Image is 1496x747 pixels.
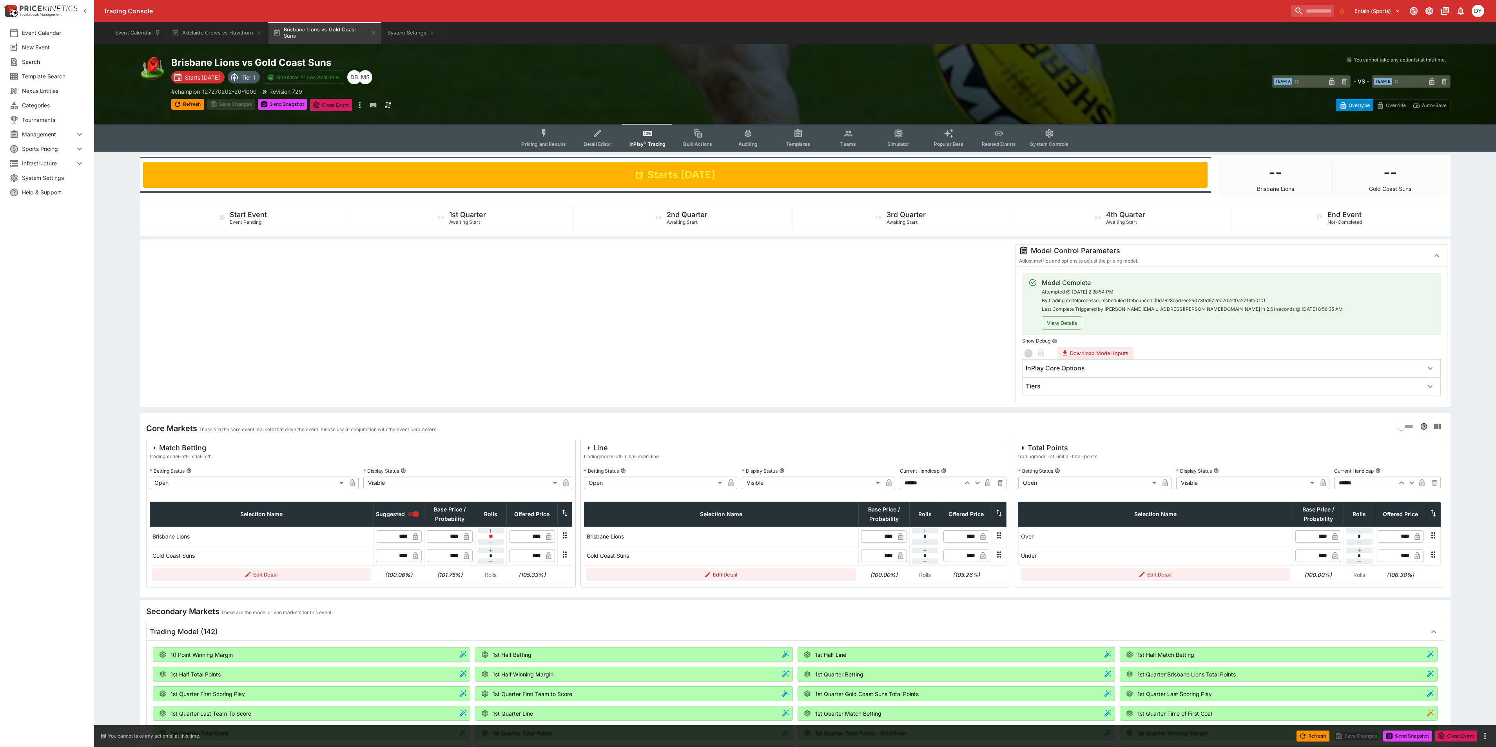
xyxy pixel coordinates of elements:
[1472,5,1484,17] div: dylan.brown
[1176,477,1317,489] div: Visible
[1018,477,1159,489] div: Open
[1346,571,1373,579] p: Rolls
[1422,4,1436,18] button: Toggle light/dark mode
[1386,101,1406,109] p: Override
[943,571,989,579] h6: (105.26%)
[1422,101,1447,109] p: Auto-Save
[1274,78,1292,85] span: Team A
[1354,56,1446,63] p: You cannot take any action(s) at this time.
[506,502,557,527] th: Offered Price
[424,502,475,527] th: Base Price / Probability
[1350,5,1405,17] button: Select Tenant
[22,101,84,109] span: Categories
[584,468,619,474] p: Betting Status
[521,141,566,147] span: Pricing and Results
[103,7,1288,15] div: Trading Console
[815,670,863,678] p: 1st Quarter Betting
[1018,468,1053,474] p: Betting Status
[146,423,197,433] h4: Core Markets
[1106,210,1145,219] h5: 4th Quarter
[150,453,212,461] span: tradingmodel-afl-initial-h2h
[815,690,919,698] p: 1st Quarter Gold Coast Suns Total Points
[1336,5,1348,17] button: No Bookmarks
[477,571,504,579] p: Rolls
[667,219,698,225] span: Awaiting Start
[1026,382,1041,390] h6: Tiers
[887,210,926,219] h5: 3rd Quarter
[375,571,422,579] h6: (100.06%)
[358,70,372,84] div: Matthew Scott
[493,709,533,718] p: 1st Quarter Line
[786,141,810,147] span: Templates
[475,502,506,527] th: Rolls
[150,477,346,489] div: Open
[1018,527,1293,546] td: Over
[170,670,221,678] p: 1st Half Total Points
[310,99,352,111] button: Close Event
[22,188,84,196] span: Help & Support
[1042,278,1343,287] div: Model Complete
[586,568,856,581] button: Edit Detail
[1327,219,1362,225] span: Not-Completed
[858,502,909,527] th: Base Price / Probability
[1409,99,1450,111] button: Auto-Save
[620,468,626,473] button: Betting Status
[171,56,811,69] h2: Copy To Clipboard
[1021,568,1290,581] button: Edit Detail
[1018,453,1097,461] span: tradingmodel-afl-initial-total-points
[22,116,84,124] span: Tournaments
[742,468,778,474] p: Display Status
[171,87,257,96] p: Copy To Clipboard
[22,58,84,66] span: Search
[683,141,712,147] span: Bulk Actions
[230,210,267,219] h5: Start Event
[584,546,858,565] td: Gold Coast Suns
[1019,258,1138,264] span: Adjust metrics and options to adjust the pricing model.
[1354,77,1369,85] h6: - VS -
[1438,4,1452,18] button: Documentation
[1375,502,1426,527] th: Offered Price
[815,709,881,718] p: 1st Quarter Match Betting
[1454,4,1468,18] button: Notifications
[449,219,480,225] span: Awaiting Start
[887,141,909,147] span: Simulator
[493,670,553,678] p: 1st Half Winning Margin
[150,443,212,453] div: Match Betting
[185,73,220,82] p: Starts [DATE]
[941,502,992,527] th: Offered Price
[150,627,218,636] h5: Trading Model (142)
[629,141,665,147] span: InPlay™ Trading
[1106,219,1137,225] span: Awaiting Start
[1435,731,1477,742] button: Close Event
[170,690,245,698] p: 1st Quarter First Scoring Play
[900,468,939,474] p: Current Handicap
[1018,443,1097,453] div: Total Points
[22,43,84,51] span: New Event
[840,141,856,147] span: Teams
[1344,502,1375,527] th: Rolls
[108,732,200,740] p: You cannot take any action(s) at this time.
[1291,5,1334,17] input: search
[1022,337,1050,344] p: Show Debug
[1213,468,1219,473] button: Display Status
[742,477,883,489] div: Visible
[1469,2,1487,20] button: dylan.brown
[383,22,440,44] button: System Settings
[1349,101,1370,109] p: Overtype
[584,141,611,147] span: Detail Editor
[1052,338,1057,344] button: Show Debug
[493,690,572,698] p: 1st Quarter First Team to Score
[20,13,62,16] img: Sportsbook Management
[1137,709,1212,718] p: 1st Quarter Time of First Goal
[509,571,555,579] h6: (105.33%)
[269,87,302,96] p: Revision 729
[1373,99,1409,111] button: Override
[186,468,192,473] button: Betting Status
[584,453,659,461] span: tradingmodel-afl-initial-main-line
[584,527,858,546] td: Brisbane Lions
[738,141,758,147] span: Auditing
[22,130,75,138] span: Management
[150,527,373,546] td: Brisbane Lions
[1269,162,1282,183] h1: --
[22,174,84,182] span: System Settings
